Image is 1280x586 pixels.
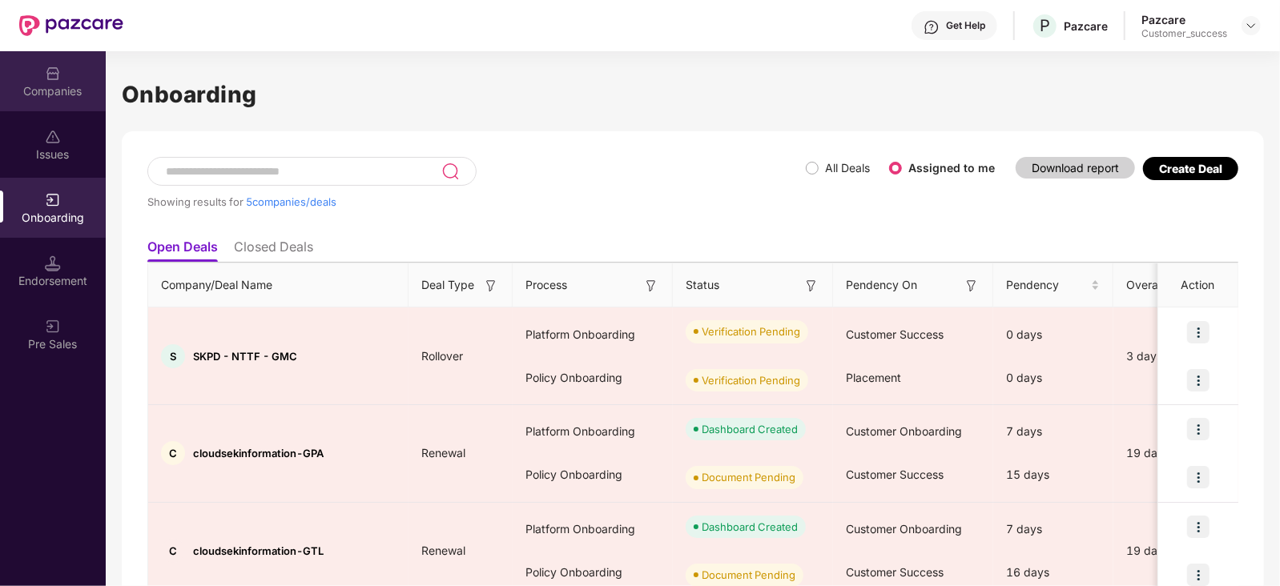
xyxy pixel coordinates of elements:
div: 3 days [1113,347,1250,365]
div: Pazcare [1141,12,1227,27]
div: 0 days [993,356,1113,399]
img: svg+xml;base64,PHN2ZyB3aWR0aD0iMjAiIGhlaWdodD0iMjAiIHZpZXdCb3g9IjAgMCAyMCAyMCIgZmlsbD0ibm9uZSIgeG... [45,192,61,208]
img: svg+xml;base64,PHN2ZyB3aWR0aD0iMjQiIGhlaWdodD0iMjUiIHZpZXdCb3g9IjAgMCAyNCAyNSIgZmlsbD0ibm9uZSIgeG... [441,162,460,181]
span: Customer Onboarding [846,424,962,438]
label: Assigned to me [908,161,995,175]
div: Verification Pending [702,372,800,388]
div: Policy Onboarding [513,356,673,399]
div: Create Deal [1159,162,1222,175]
div: 15 days [993,453,1113,496]
img: icon [1187,321,1210,343]
img: icon [1187,418,1210,440]
div: Document Pending [702,567,795,583]
span: Customer Success [846,565,944,579]
span: Renewal [409,544,478,557]
img: svg+xml;base64,PHN2ZyB3aWR0aD0iMTYiIGhlaWdodD0iMTYiIHZpZXdCb3g9IjAgMCAxNiAxNiIgZmlsbD0ibm9uZSIgeG... [803,278,819,294]
div: 7 days [993,410,1113,453]
div: Dashboard Created [702,421,798,437]
div: Platform Onboarding [513,410,673,453]
li: Open Deals [147,239,218,262]
span: P [1040,16,1050,35]
div: Showing results for [147,195,806,208]
div: Platform Onboarding [513,508,673,551]
div: Platform Onboarding [513,313,673,356]
div: Pazcare [1064,18,1108,34]
img: icon [1187,369,1210,391]
span: Customer Success [846,468,944,481]
img: svg+xml;base64,PHN2ZyBpZD0iSGVscC0zMngzMiIgeG1sbnM9Imh0dHA6Ly93d3cudzMub3JnLzIwMDAvc3ZnIiB3aWR0aD... [924,19,940,35]
div: Customer_success [1141,27,1227,40]
span: Customer Success [846,327,944,341]
div: C [161,441,185,465]
img: svg+xml;base64,PHN2ZyBpZD0iQ29tcGFuaWVzIiB4bWxucz0iaHR0cDovL3d3dy53My5vcmcvMjAwMC9zdmciIHdpZHRoPS... [45,66,61,82]
span: Rollover [409,349,476,363]
span: Placement [846,371,901,384]
span: Pendency [1006,276,1088,294]
label: All Deals [825,161,870,175]
div: C [161,539,185,563]
div: Dashboard Created [702,519,798,535]
img: svg+xml;base64,PHN2ZyB3aWR0aD0iMjAiIGhlaWdodD0iMjAiIHZpZXdCb3g9IjAgMCAyMCAyMCIgZmlsbD0ibm9uZSIgeG... [45,319,61,335]
th: Action [1158,263,1238,307]
div: Verification Pending [702,323,800,339]
span: Pendency On [846,276,917,294]
img: svg+xml;base64,PHN2ZyB3aWR0aD0iMTYiIGhlaWdodD0iMTYiIHZpZXdCb3g9IjAgMCAxNiAxNiIgZmlsbD0ibm9uZSIgeG... [964,278,980,294]
img: icon [1187,516,1210,538]
img: svg+xml;base64,PHN2ZyB3aWR0aD0iMTYiIGhlaWdodD0iMTYiIHZpZXdCb3g9IjAgMCAxNiAxNiIgZmlsbD0ibm9uZSIgeG... [643,278,659,294]
th: Pendency [993,263,1113,307]
img: icon [1187,564,1210,586]
th: Company/Deal Name [148,263,409,307]
span: Renewal [409,446,478,460]
img: svg+xml;base64,PHN2ZyBpZD0iRHJvcGRvd24tMzJ4MzIiIHhtbG5zPSJodHRwOi8vd3d3LnczLm9yZy8yMDAwL3N2ZyIgd2... [1245,19,1258,32]
div: 0 days [993,313,1113,356]
div: Get Help [946,19,985,32]
span: Deal Type [421,276,474,294]
span: cloudsekinformation-GPA [193,447,324,460]
li: Closed Deals [234,239,313,262]
img: svg+xml;base64,PHN2ZyB3aWR0aD0iMTYiIGhlaWdodD0iMTYiIHZpZXdCb3g9IjAgMCAxNiAxNiIgZmlsbD0ibm9uZSIgeG... [483,278,499,294]
img: New Pazcare Logo [19,15,123,36]
img: icon [1187,466,1210,488]
span: Customer Onboarding [846,522,962,536]
img: svg+xml;base64,PHN2ZyB3aWR0aD0iMTQuNSIgaGVpZ2h0PSIxNC41IiB2aWV3Qm94PSIwIDAgMTYgMTYiIGZpbGw9Im5vbm... [45,255,61,271]
div: Policy Onboarding [513,453,673,496]
span: Status [686,276,719,294]
div: Document Pending [702,469,795,485]
button: Download report [1016,157,1135,179]
div: S [161,344,185,368]
span: 5 companies/deals [246,195,336,208]
div: 7 days [993,508,1113,551]
th: Overall Pendency [1113,263,1250,307]
h1: Onboarding [122,77,1264,112]
div: 19 days [1113,444,1250,462]
span: Process [525,276,567,294]
div: 19 days [1113,542,1250,560]
span: cloudsekinformation-GTL [193,544,324,557]
span: SKPD - NTTF - GMC [193,350,297,363]
img: svg+xml;base64,PHN2ZyBpZD0iSXNzdWVzX2Rpc2FibGVkIiB4bWxucz0iaHR0cDovL3d3dy53My5vcmcvMjAwMC9zdmciIH... [45,129,61,145]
